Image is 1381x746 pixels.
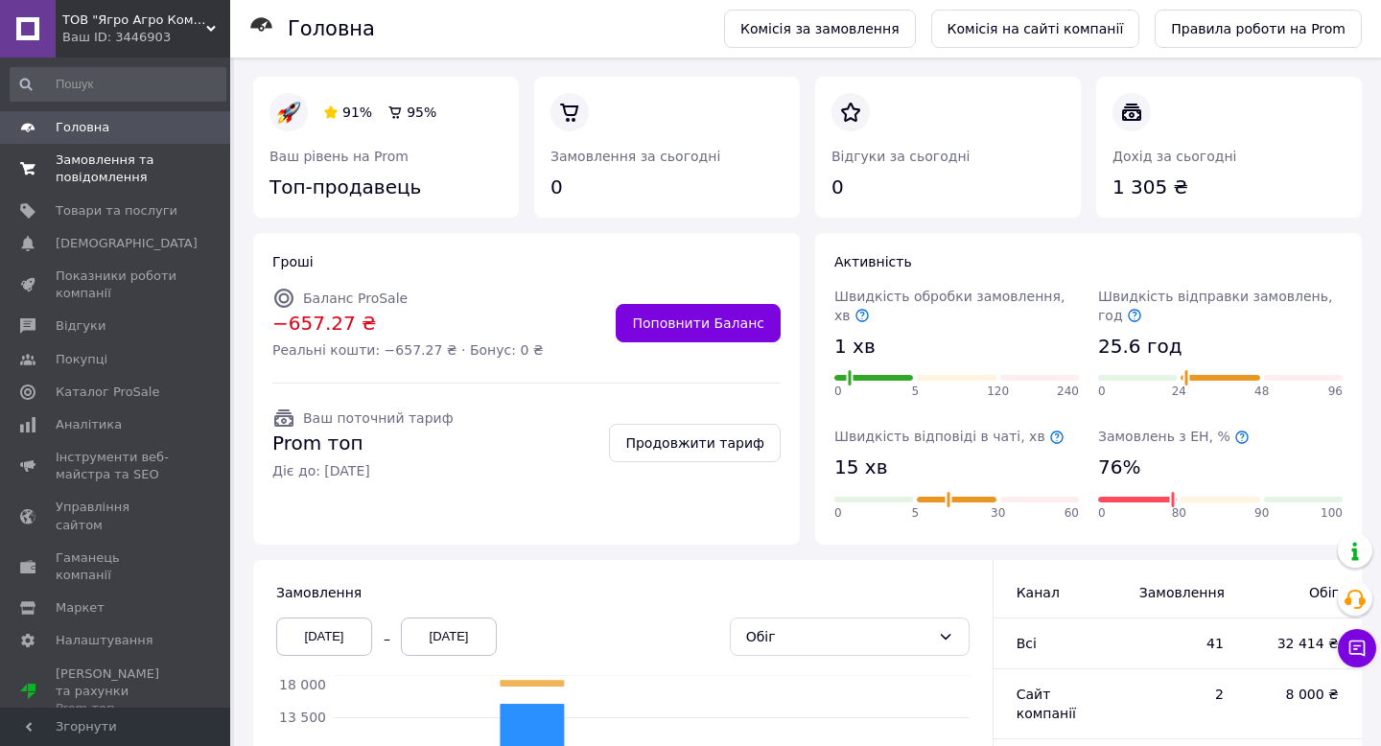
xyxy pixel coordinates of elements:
span: Замовлення та повідомлення [56,152,177,186]
span: 95% [407,105,436,120]
div: [DATE] [401,618,497,656]
span: 80 [1172,505,1186,522]
span: Інструменти веб-майстра та SEO [56,449,177,483]
span: Товари та послуги [56,202,177,220]
span: 0 [834,384,842,400]
span: 32 414 ₴ [1262,634,1339,653]
span: Prom топ [272,430,454,457]
span: Головна [56,119,109,136]
span: Сайт компанії [1017,687,1076,721]
div: [DATE] [276,618,372,656]
span: Показники роботи компанії [56,268,177,302]
span: Маркет [56,599,105,617]
div: Prom топ [56,700,177,717]
span: 15 хв [834,454,887,481]
span: 120 [987,384,1009,400]
span: Швидкість відправки замовлень, год [1098,289,1332,323]
span: Відгуки [56,317,105,335]
span: 240 [1057,384,1079,400]
span: Канал [1017,585,1060,600]
a: Продовжити тариф [609,424,781,462]
span: 1 хв [834,333,876,361]
span: 0 [1098,384,1106,400]
span: Реальні кошти: −657.27 ₴ · Бонус: 0 ₴ [272,340,544,360]
span: Всi [1017,636,1037,651]
a: Поповнити Баланс [616,304,781,342]
span: 2 [1139,685,1224,704]
span: Баланс ProSale [303,291,408,306]
span: 24 [1172,384,1186,400]
span: 60 [1065,505,1079,522]
span: [DEMOGRAPHIC_DATA] [56,235,198,252]
span: 5 [912,384,920,400]
span: Гроші [272,254,314,269]
span: 5 [912,505,920,522]
h1: Головна [288,17,375,40]
span: 91% [342,105,372,120]
span: Діє до: [DATE] [272,461,454,480]
span: Аналітика [56,416,122,433]
span: Активність [834,254,912,269]
input: Пошук [10,67,226,102]
span: 100 [1321,505,1343,522]
span: [PERSON_NAME] та рахунки [56,665,177,718]
span: 25.6 год [1098,333,1182,361]
span: Замовлення [1139,583,1224,602]
span: 48 [1254,384,1269,400]
span: Швидкість відповіді в чаті, хв [834,429,1065,444]
span: 0 [1098,505,1106,522]
span: Швидкість обробки замовлення, хв [834,289,1065,323]
span: Обіг [1262,583,1339,602]
span: Гаманець компанії [56,549,177,584]
span: 8 000 ₴ [1262,685,1339,704]
tspan: 13 500 [279,710,326,725]
span: 41 [1139,634,1224,653]
button: Чат з покупцем [1338,629,1376,667]
a: Комісія на сайті компанії [931,10,1140,48]
span: Управління сайтом [56,499,177,533]
span: 76% [1098,454,1140,481]
span: 0 [834,505,842,522]
span: Каталог ProSale [56,384,159,401]
span: Ваш поточний тариф [303,410,454,426]
div: Ваш ID: 3446903 [62,29,230,46]
div: Обіг [746,626,930,647]
span: Замовлення [276,585,362,600]
span: Налаштування [56,632,153,649]
span: Замовлень з ЕН, % [1098,429,1250,444]
span: 30 [991,505,1005,522]
span: Покупці [56,351,107,368]
span: 90 [1254,505,1269,522]
span: −657.27 ₴ [272,310,544,338]
span: 96 [1328,384,1343,400]
span: ТОВ "Ягро Агро Компанія" [62,12,206,29]
a: Правила роботи на Prom [1155,10,1362,48]
tspan: 18 000 [279,677,326,692]
a: Комісія за замовлення [724,10,916,48]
